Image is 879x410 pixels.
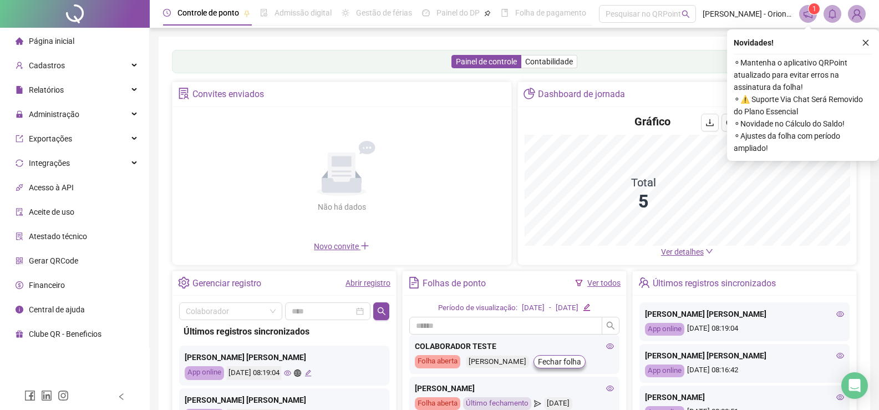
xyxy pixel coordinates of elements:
span: eye [836,393,844,401]
span: Integrações [29,159,70,168]
span: search [682,10,690,18]
span: Atestado técnico [29,232,87,241]
div: Período de visualização: [438,302,517,314]
span: file-text [408,277,420,288]
div: [PERSON_NAME] [645,391,844,403]
span: search [606,321,615,330]
span: Painel do DP [436,8,480,17]
span: eye [836,310,844,318]
span: dashboard [422,9,430,17]
div: [DATE] [522,302,545,314]
div: App online [185,366,224,380]
sup: 1 [809,3,820,14]
span: solution [178,88,190,99]
span: Clube QR - Beneficios [29,330,101,338]
span: export [16,135,23,143]
span: edit [304,369,312,377]
span: eye [606,384,614,392]
span: Gerar QRCode [29,256,78,265]
div: Folhas de ponto [423,274,486,293]
span: pushpin [484,10,491,17]
span: clock-circle [163,9,171,17]
span: Admissão digital [275,8,332,17]
span: Financeiro [29,281,65,290]
span: search [377,307,386,316]
span: pushpin [243,10,250,17]
div: Dashboard de jornada [538,85,625,104]
span: pie-chart [524,88,535,99]
a: Abrir registro [345,279,390,287]
span: sun [342,9,349,17]
span: Relatórios [29,85,64,94]
div: Gerenciar registro [192,274,261,293]
span: filter [575,279,583,287]
span: home [16,37,23,45]
div: App online [645,323,684,336]
span: Acesso à API [29,183,74,192]
span: facebook [24,390,35,401]
div: Último fechamento [463,397,531,410]
button: Fechar folha [534,355,586,368]
div: [DATE] [544,397,572,410]
div: [DATE] 08:19:04 [227,366,281,380]
span: Central de ajuda [29,305,85,314]
span: file-done [260,9,268,17]
span: Novidades ! [734,37,774,49]
span: [PERSON_NAME] - Orion Ateliê de Costuras [703,8,792,20]
span: eye [606,342,614,350]
span: Gestão de férias [356,8,412,17]
span: sync [16,159,23,167]
span: Administração [29,110,79,119]
span: setting [178,277,190,288]
span: user-add [16,62,23,69]
div: Open Intercom Messenger [841,372,868,399]
span: book [501,9,509,17]
div: Convites enviados [192,85,264,104]
span: linkedin [41,390,52,401]
div: [PERSON_NAME] [415,382,614,394]
div: [PERSON_NAME] [PERSON_NAME] [645,350,844,362]
span: eye [284,369,291,377]
a: Ver detalhes down [661,247,713,256]
span: Contabilidade [525,57,573,66]
span: Controle de ponto [177,8,239,17]
div: [PERSON_NAME] [PERSON_NAME] [185,351,384,363]
div: [PERSON_NAME] [466,356,529,368]
div: App online [645,365,684,377]
div: Folha aberta [415,397,460,410]
span: global [294,369,301,377]
span: qrcode [16,257,23,265]
span: ⚬ Mantenha o aplicativo QRPoint atualizado para evitar erros na assinatura da folha! [734,57,872,93]
span: info-circle [16,306,23,313]
span: Ver detalhes [661,247,704,256]
div: [DATE] 08:19:04 [645,323,844,336]
span: Painel de controle [456,57,517,66]
span: instagram [58,390,69,401]
div: Folha aberta [415,355,460,368]
span: 1 [812,5,816,13]
span: team [638,277,650,288]
span: Novo convite [314,242,369,251]
span: notification [803,9,813,19]
span: reload [726,118,735,127]
img: 88256 [848,6,865,22]
div: Últimos registros sincronizados [184,325,385,338]
span: ⚬ ⚠️ Suporte Via Chat Será Removido do Plano Essencial [734,93,872,118]
span: ⚬ Novidade no Cálculo do Saldo! [734,118,872,130]
div: [DATE] 08:16:42 [645,365,844,377]
span: solution [16,232,23,240]
span: Aceite de uso [29,207,74,216]
span: bell [827,9,837,19]
span: ⚬ Ajustes da folha com período ampliado! [734,130,872,154]
div: COLABORADOR TESTE [415,340,614,352]
span: file [16,86,23,94]
div: [PERSON_NAME] [PERSON_NAME] [185,394,384,406]
span: Fechar folha [538,356,581,368]
span: download [705,118,714,127]
span: Folha de pagamento [515,8,586,17]
h4: Gráfico [634,114,670,129]
div: - [549,302,551,314]
span: eye [836,352,844,360]
span: Cadastros [29,61,65,70]
span: plus [360,241,369,250]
